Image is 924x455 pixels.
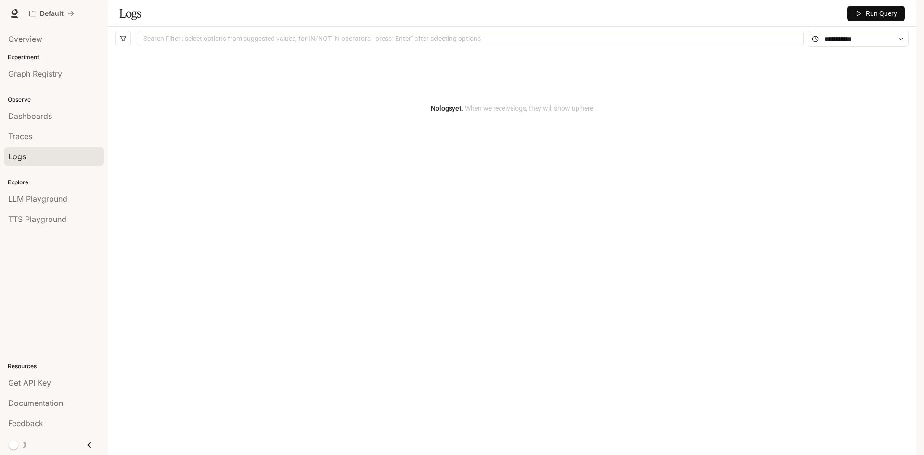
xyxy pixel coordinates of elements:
span: filter [120,35,127,42]
article: No logs yet. [431,103,593,114]
button: filter [115,31,131,46]
button: Run Query [847,6,905,21]
h1: Logs [119,4,141,23]
button: All workspaces [25,4,78,23]
span: Run Query [866,8,897,19]
p: Default [40,10,64,18]
span: When we receive logs , they will show up here [463,104,593,112]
